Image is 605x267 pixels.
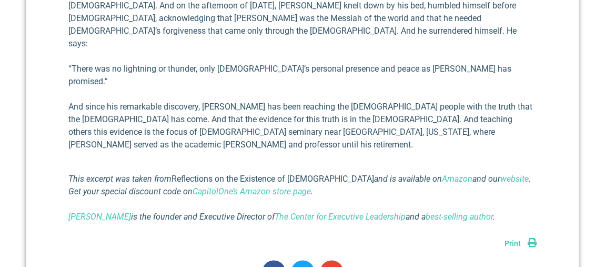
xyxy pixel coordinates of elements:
a: best-selling author [426,212,493,222]
p: Reflections on the Existence of [DEMOGRAPHIC_DATA] [68,173,537,198]
a: CapitolOne’s Amazon store page [193,186,311,196]
span: Print [505,239,521,248]
a: The Center for Executive Leadership [275,212,406,222]
p: “There was no lightning or thunder, only [DEMOGRAPHIC_DATA]’s personal presence and peace as [PER... [68,63,537,88]
a: Print [505,239,537,248]
i: is the founder and Executive Director of and a . [68,212,495,222]
a: Amazon [442,174,472,184]
a: website [500,174,529,184]
p: And since his remarkable discovery, [PERSON_NAME] has been reaching the [DEMOGRAPHIC_DATA] people... [68,101,537,151]
i: This excerpt was taken from [68,174,172,184]
a: [PERSON_NAME] [68,212,131,222]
